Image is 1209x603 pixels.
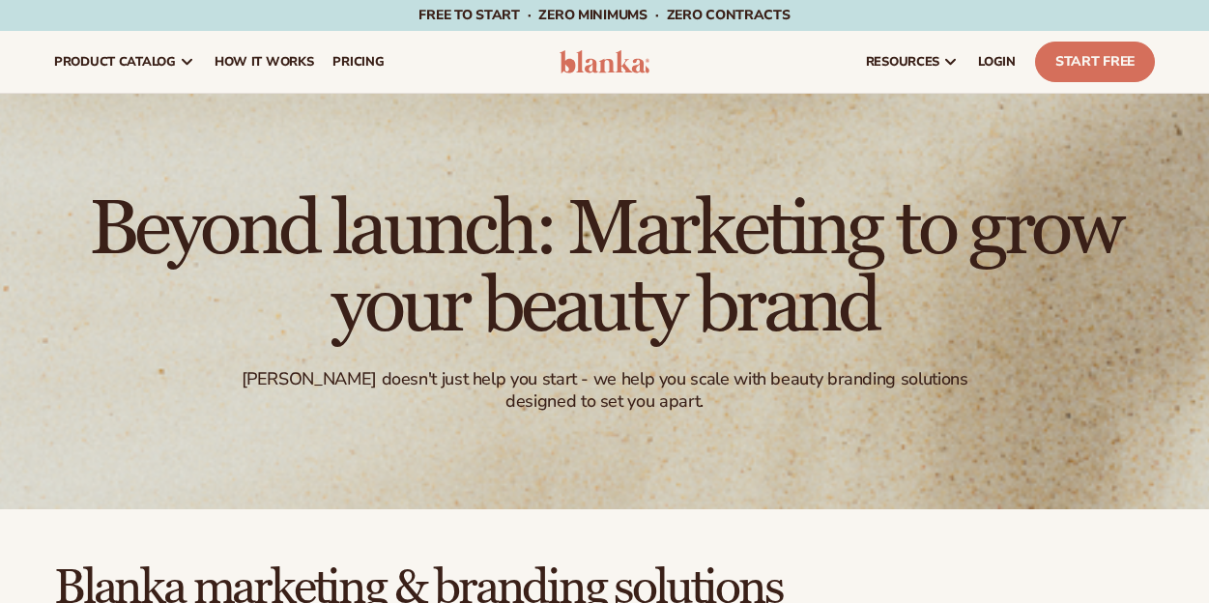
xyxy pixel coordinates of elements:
a: resources [856,31,968,93]
span: How It Works [215,54,314,70]
span: pricing [332,54,384,70]
img: logo [560,50,650,73]
span: LOGIN [978,54,1016,70]
h1: Beyond launch: Marketing to grow your beauty brand [73,190,1137,345]
a: product catalog [44,31,205,93]
a: LOGIN [968,31,1025,93]
span: resources [866,54,939,70]
a: Start Free [1035,42,1155,82]
a: pricing [323,31,393,93]
span: Free to start · ZERO minimums · ZERO contracts [418,6,790,24]
a: How It Works [205,31,324,93]
span: product catalog [54,54,176,70]
div: [PERSON_NAME] doesn't just help you start - we help you scale with beauty branding solutions desi... [212,368,997,414]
